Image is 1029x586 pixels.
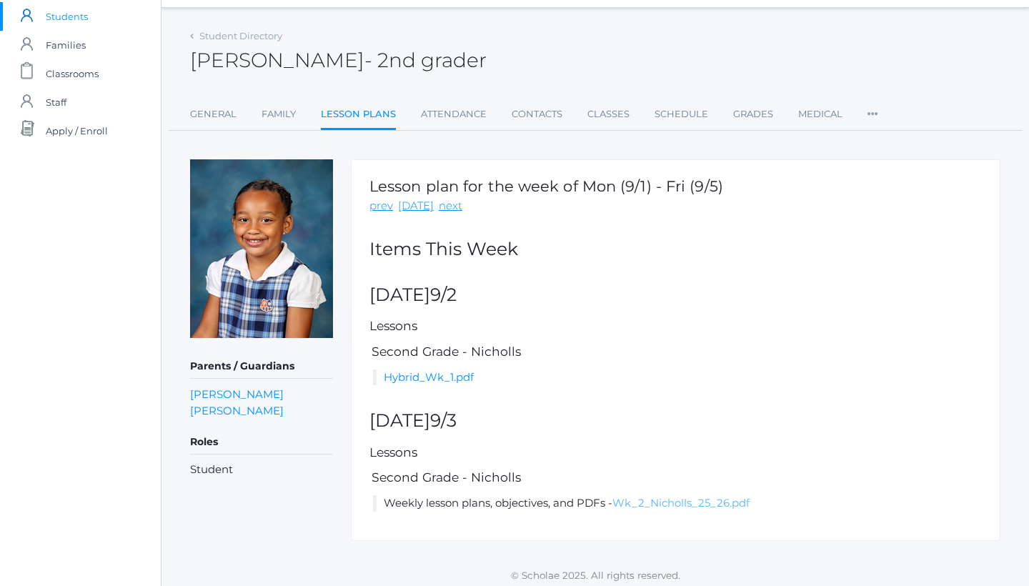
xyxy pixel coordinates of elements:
a: prev [369,198,393,214]
h1: Lesson plan for the week of Mon (9/1) - Fri (9/5) [369,178,723,194]
a: next [439,198,462,214]
a: [PERSON_NAME] [190,402,284,419]
a: [PERSON_NAME] [190,386,284,402]
a: Grades [733,100,773,129]
a: Attendance [421,100,487,129]
a: Contacts [512,100,562,129]
h5: Lessons [369,446,982,460]
h2: [DATE] [369,285,982,305]
h5: Second Grade - Nicholls [369,345,982,359]
h2: [PERSON_NAME] [190,49,487,71]
h5: Roles [190,430,333,455]
a: Schedule [655,100,708,129]
li: Student [190,462,333,478]
h2: [DATE] [369,411,982,431]
span: Classrooms [46,59,99,88]
a: Lesson Plans [321,100,396,131]
span: 9/2 [430,284,457,305]
span: - 2nd grader [364,48,487,72]
h5: Lessons [369,319,982,333]
h5: Second Grade - Nicholls [369,471,982,485]
img: Eliana Waite [190,159,333,338]
span: Students [46,2,88,31]
span: Families [46,31,86,59]
a: Family [262,100,296,129]
span: 9/3 [430,409,457,431]
h2: Items This Week [369,239,982,259]
a: Medical [798,100,842,129]
span: Apply / Enroll [46,116,108,145]
a: Student Directory [199,30,282,41]
li: Weekly lesson plans, objectives, and PDFs - [373,495,982,512]
a: [DATE] [398,198,434,214]
p: © Scholae 2025. All rights reserved. [161,568,1029,582]
a: General [190,100,237,129]
a: Classes [587,100,630,129]
a: Wk_2_Nicholls_25_26.pdf [612,496,750,510]
span: Staff [46,88,66,116]
a: Hybrid_Wk_1.pdf [384,370,474,384]
h5: Parents / Guardians [190,354,333,379]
